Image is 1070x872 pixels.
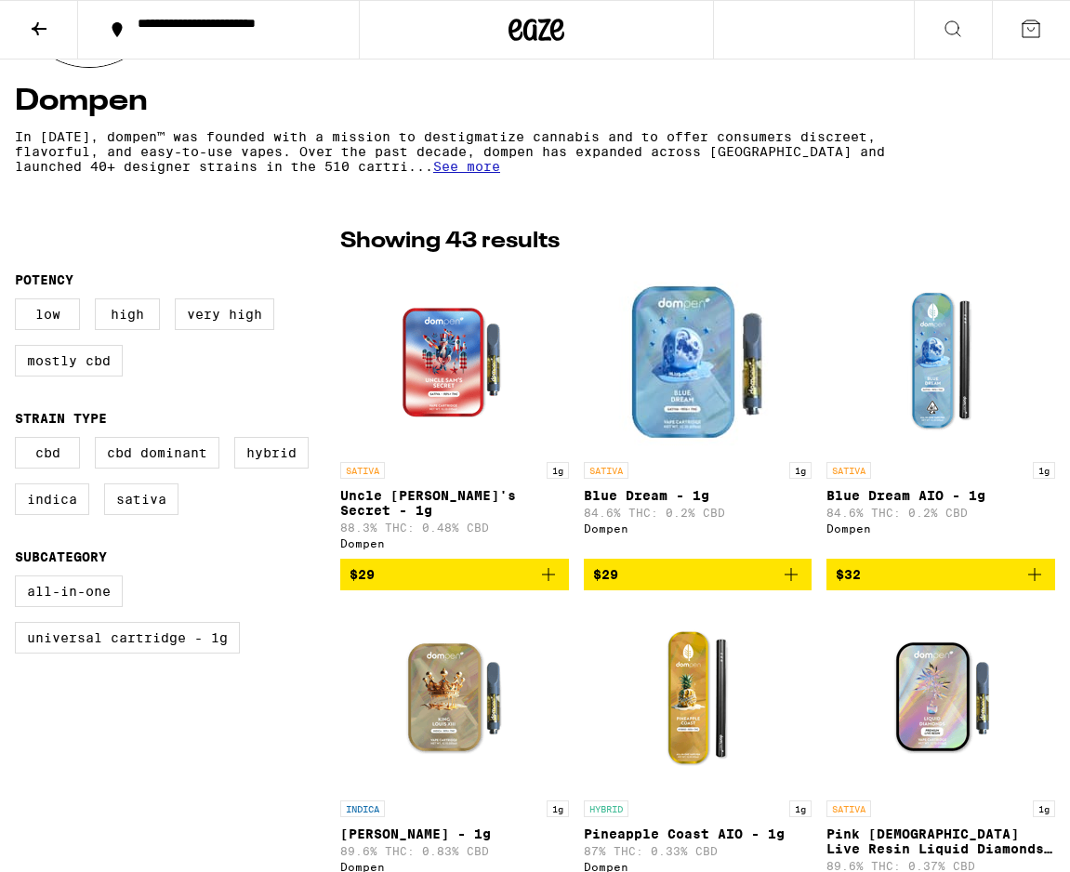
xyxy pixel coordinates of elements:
[340,226,560,258] p: Showing 43 results
[826,267,1055,559] a: Open page for Blue Dream AIO - 1g from Dompen
[362,605,548,791] img: Dompen - King Louis XIII - 1g
[15,483,89,515] label: Indica
[848,267,1034,453] img: Dompen - Blue Dream AIO - 1g
[604,267,790,453] img: Dompen - Blue Dream - 1g
[593,567,618,582] span: $29
[547,800,569,817] p: 1g
[826,800,871,817] p: SATIVA
[584,845,812,857] p: 87% THC: 0.33% CBD
[15,345,123,377] label: Mostly CBD
[584,522,812,535] div: Dompen
[848,605,1034,791] img: Dompen - Pink Jesus Live Resin Liquid Diamonds - 1g
[15,575,123,607] label: All-In-One
[11,13,134,28] span: Hi. Need any help?
[584,826,812,841] p: Pineapple Coast AIO - 1g
[15,298,80,330] label: Low
[95,298,160,330] label: High
[584,800,628,817] p: HYBRID
[15,86,1055,116] h4: Dompen
[584,267,812,559] a: Open page for Blue Dream - 1g from Dompen
[340,267,569,559] a: Open page for Uncle Sam's Secret - 1g from Dompen
[340,522,569,534] p: 88.3% THC: 0.48% CBD
[350,567,375,582] span: $29
[584,507,812,519] p: 84.6% THC: 0.2% CBD
[584,488,812,503] p: Blue Dream - 1g
[15,549,107,564] legend: Subcategory
[15,622,240,654] label: Universal Cartridge - 1g
[234,437,309,469] label: Hybrid
[789,800,812,817] p: 1g
[340,488,569,518] p: Uncle [PERSON_NAME]'s Secret - 1g
[340,800,385,817] p: INDICA
[826,860,1055,872] p: 89.6% THC: 0.37% CBD
[826,462,871,479] p: SATIVA
[15,272,73,287] legend: Potency
[826,559,1055,590] button: Add to bag
[15,129,937,174] p: In [DATE], dompen™ was founded with a mission to destigmatize cannabis and to offer consumers dis...
[826,507,1055,519] p: 84.6% THC: 0.2% CBD
[340,826,569,841] p: [PERSON_NAME] - 1g
[789,462,812,479] p: 1g
[584,462,628,479] p: SATIVA
[104,483,178,515] label: Sativa
[836,567,861,582] span: $32
[1033,800,1055,817] p: 1g
[15,411,107,426] legend: Strain Type
[340,845,569,857] p: 89.6% THC: 0.83% CBD
[604,605,790,791] img: Dompen - Pineapple Coast AIO - 1g
[340,462,385,479] p: SATIVA
[547,462,569,479] p: 1g
[95,437,219,469] label: CBD Dominant
[362,267,548,453] img: Dompen - Uncle Sam's Secret - 1g
[15,437,80,469] label: CBD
[433,159,500,174] span: See more
[175,298,274,330] label: Very High
[826,488,1055,503] p: Blue Dream AIO - 1g
[340,537,569,549] div: Dompen
[584,559,812,590] button: Add to bag
[826,522,1055,535] div: Dompen
[826,826,1055,856] p: Pink [DEMOGRAPHIC_DATA] Live Resin Liquid Diamonds - 1g
[1033,462,1055,479] p: 1g
[340,559,569,590] button: Add to bag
